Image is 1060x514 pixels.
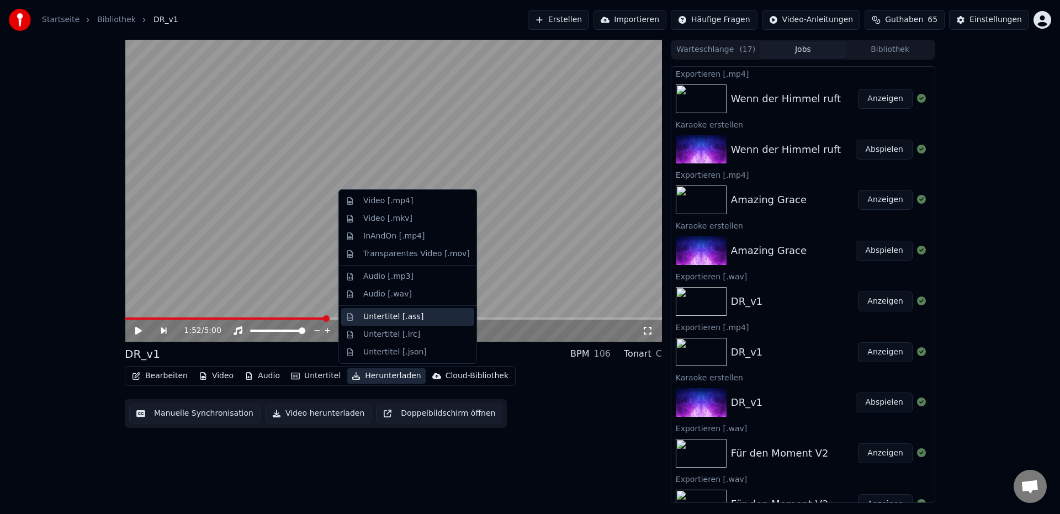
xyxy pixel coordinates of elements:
div: Exportieren [.mp4] [671,168,935,181]
button: Abspielen [856,393,913,412]
div: Chat öffnen [1014,470,1047,503]
span: Guthaben [885,14,923,25]
span: 5:00 [204,325,221,336]
div: Amazing Grace [731,192,807,208]
button: Warteschlange [672,42,760,58]
div: BPM [570,347,589,361]
button: Video-Anleitungen [762,10,861,30]
div: Untertitel [.ass] [363,311,423,322]
div: Für den Moment V2 [731,446,829,461]
button: Herunterladen [347,368,425,384]
div: InAndOn [.mp4] [363,231,425,242]
button: Abspielen [856,140,913,160]
button: Doppelbildschirm öffnen [376,404,502,423]
nav: breadcrumb [42,14,178,25]
button: Anzeigen [858,89,913,109]
div: C [656,347,662,361]
button: Anzeigen [858,190,913,210]
a: Bibliothek [97,14,136,25]
div: / [184,325,210,336]
div: DR_v1 [731,294,762,309]
a: Startseite [42,14,79,25]
div: DR_v1 [731,395,762,410]
span: 1:52 [184,325,201,336]
div: Karaoke erstellen [671,219,935,232]
div: Karaoke erstellen [671,118,935,131]
button: Manuelle Synchronisation [129,404,261,423]
div: Untertitel [.json] [363,347,427,358]
div: Transparentes Video [.mov] [363,248,470,259]
button: Bibliothek [846,42,934,58]
span: 65 [928,14,937,25]
div: Für den Moment V2 [731,496,829,512]
button: Video herunterladen [265,404,372,423]
div: Video [.mp4] [363,195,413,206]
button: Untertitel [287,368,345,384]
div: Einstellungen [969,14,1022,25]
div: Exportieren [.wav] [671,421,935,434]
button: Bearbeiten [128,368,192,384]
div: Karaoke erstellen [671,370,935,384]
img: youka [9,9,31,31]
button: Anzeigen [858,443,913,463]
div: Wenn der Himmel ruft [731,91,841,107]
div: Tonart [624,347,651,361]
button: Importieren [593,10,666,30]
div: Wenn der Himmel ruft [731,142,841,157]
div: Audio [.mp3] [363,271,414,282]
div: Amazing Grace [731,243,807,258]
div: Exportieren [.wav] [671,269,935,283]
div: Exportieren [.mp4] [671,320,935,333]
div: DR_v1 [125,346,160,362]
div: Video [.mkv] [363,213,412,224]
button: Audio [240,368,284,384]
button: Video [194,368,238,384]
button: Guthaben65 [865,10,945,30]
div: 106 [593,347,611,361]
span: ( 17 ) [739,44,755,55]
div: Cloud-Bibliothek [446,370,508,381]
button: Anzeigen [858,494,913,514]
button: Häufige Fragen [671,10,757,30]
span: DR_v1 [153,14,178,25]
button: Erstellen [528,10,589,30]
div: DR_v1 [731,345,762,360]
button: Anzeigen [858,342,913,362]
button: Anzeigen [858,292,913,311]
button: Abspielen [856,241,913,261]
button: Einstellungen [949,10,1029,30]
div: Exportieren [.mp4] [671,67,935,80]
div: Exportieren [.wav] [671,472,935,485]
button: Jobs [760,42,847,58]
div: Audio [.wav] [363,289,412,300]
div: Untertitel [.lrc] [363,329,420,340]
